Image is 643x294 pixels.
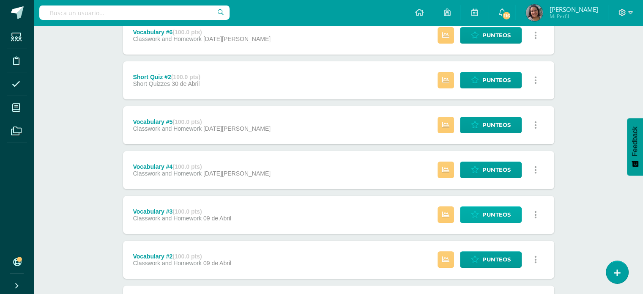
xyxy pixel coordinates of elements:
span: Classwork and Homework [133,170,202,177]
span: Short Quizzes [133,80,170,87]
span: Classwork and Homework [133,215,202,222]
span: [DATE][PERSON_NAME] [203,125,271,132]
a: Punteos [460,206,522,223]
div: Short Quiz #2 [133,74,200,80]
div: Vocabulary #4 [133,163,271,170]
strong: (100.0 pts) [172,208,202,215]
a: Punteos [460,251,522,268]
span: Mi Perfil [549,13,598,20]
div: Vocabulary #2 [133,253,231,260]
span: [DATE][PERSON_NAME] [203,36,271,42]
span: [PERSON_NAME] [549,5,598,14]
div: Vocabulary #5 [133,118,271,125]
span: Classwork and Homework [133,260,202,267]
a: Punteos [460,27,522,44]
a: Punteos [460,72,522,88]
span: Classwork and Homework [133,125,202,132]
span: Punteos [482,252,511,267]
strong: (100.0 pts) [172,29,202,36]
span: Feedback [631,126,639,156]
strong: (100.0 pts) [172,118,202,125]
span: Punteos [482,117,511,133]
a: Punteos [460,117,522,133]
span: Classwork and Homework [133,36,202,42]
span: [DATE][PERSON_NAME] [203,170,271,177]
strong: (100.0 pts) [172,253,202,260]
span: 09 de Abril [203,260,231,267]
span: Punteos [482,207,511,223]
img: 066e979071ea18f9c4515e0abac91b39.png [526,4,543,21]
div: Vocabulary #3 [133,208,231,215]
strong: (100.0 pts) [171,74,200,80]
input: Busca un usuario... [39,5,230,20]
button: Feedback - Mostrar encuesta [627,118,643,176]
span: 30 de Abril [172,80,200,87]
span: Punteos [482,27,511,43]
strong: (100.0 pts) [172,163,202,170]
div: Vocabulary #6 [133,29,271,36]
a: Punteos [460,162,522,178]
span: Punteos [482,162,511,178]
span: 116 [502,11,511,20]
span: Punteos [482,72,511,88]
span: 09 de Abril [203,215,231,222]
